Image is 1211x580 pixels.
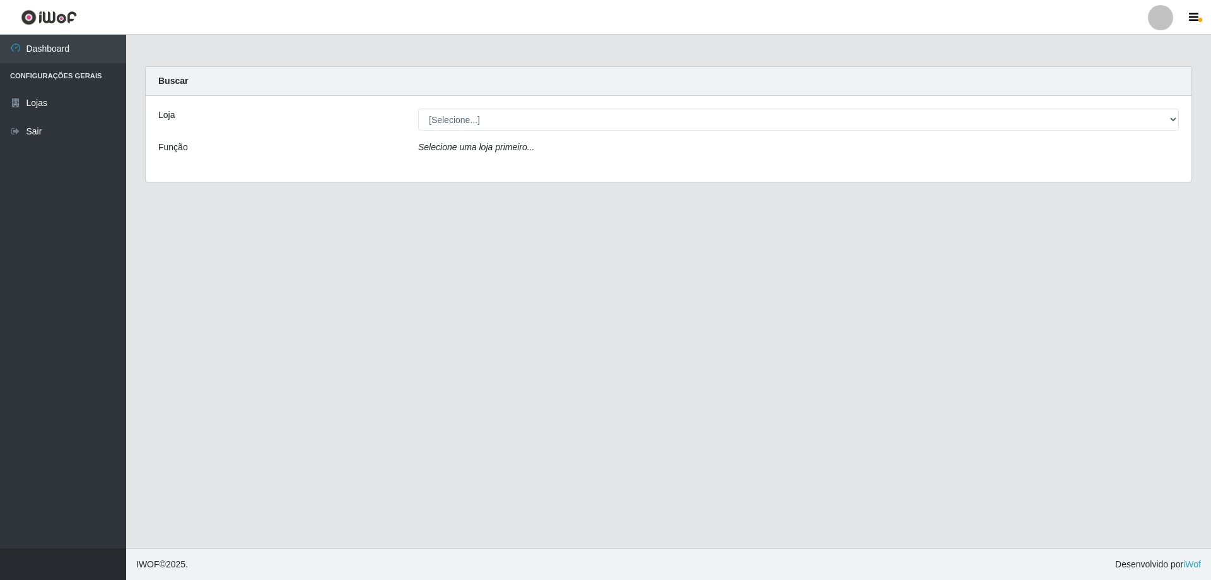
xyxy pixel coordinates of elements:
span: Desenvolvido por [1115,558,1201,571]
span: © 2025 . [136,558,188,571]
label: Função [158,141,188,154]
label: Loja [158,109,175,122]
span: IWOF [136,559,160,569]
img: CoreUI Logo [21,9,77,25]
a: iWof [1183,559,1201,569]
i: Selecione uma loja primeiro... [418,142,534,152]
strong: Buscar [158,76,188,86]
